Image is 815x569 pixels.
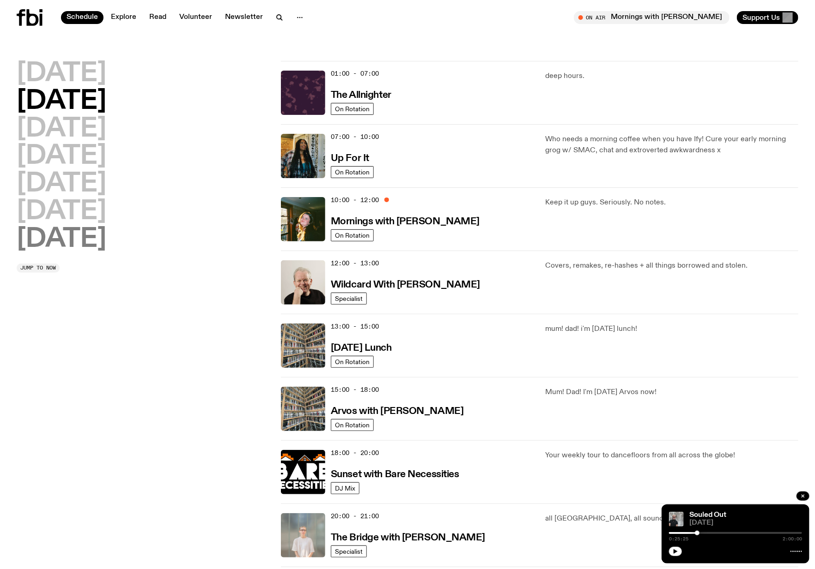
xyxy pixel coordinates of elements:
span: 2:00:00 [783,537,802,541]
a: Sunset with Bare Necessities [331,468,459,479]
button: [DATE] [17,89,106,114]
button: Support Us [737,11,798,24]
p: mum! dad! i'm [DATE] lunch! [545,323,798,335]
a: Arvos with [PERSON_NAME] [331,405,463,416]
img: A corner shot of the fbi music library [281,323,325,368]
a: Souled Out [689,511,726,519]
a: On Rotation [331,166,374,178]
span: 10:00 - 12:00 [331,196,379,204]
a: On Rotation [331,419,374,431]
a: On Rotation [331,229,374,241]
p: Mum! Dad! I'm [DATE] Arvos now! [545,387,798,398]
button: [DATE] [17,171,106,197]
a: Newsletter [219,11,268,24]
h3: Sunset with Bare Necessities [331,470,459,479]
a: The Allnighter [331,89,391,100]
a: [DATE] Lunch [331,341,392,353]
h3: Mornings with [PERSON_NAME] [331,217,480,227]
span: 12:00 - 13:00 [331,259,379,268]
img: Mara stands in front of a frosted glass wall wearing a cream coloured t-shirt and black glasses. ... [281,513,325,557]
img: Stephen looks directly at the camera, wearing a black tee, black sunglasses and headphones around... [669,512,684,527]
a: On Rotation [331,356,374,368]
a: Mornings with [PERSON_NAME] [331,215,480,227]
span: Support Us [742,13,780,22]
a: Read [144,11,172,24]
p: all [GEOGRAPHIC_DATA], all sounds [545,513,798,524]
h3: Wildcard With [PERSON_NAME] [331,280,480,290]
span: On Rotation [335,358,370,365]
span: On Rotation [335,232,370,239]
a: Specialist [331,545,367,557]
a: On Rotation [331,103,374,115]
a: DJ Mix [331,482,359,494]
button: On AirMornings with [PERSON_NAME] [574,11,730,24]
a: Schedule [61,11,103,24]
span: Jump to now [20,265,56,270]
span: DJ Mix [335,485,355,491]
h3: [DATE] Lunch [331,343,392,353]
span: Specialist [335,295,363,302]
span: 20:00 - 21:00 [331,512,379,521]
span: 01:00 - 07:00 [331,69,379,78]
h3: Arvos with [PERSON_NAME] [331,407,463,416]
a: Volunteer [174,11,218,24]
img: Bare Necessities [281,450,325,494]
span: [DATE] [689,520,802,527]
p: Keep it up guys. Seriously. No notes. [545,197,798,208]
span: 13:00 - 15:00 [331,322,379,331]
p: Covers, remakes, re-hashes + all things borrowed and stolen. [545,260,798,271]
p: Your weekly tour to dancefloors from all across the globe! [545,450,798,461]
span: On Rotation [335,168,370,175]
a: The Bridge with [PERSON_NAME] [331,531,485,543]
span: On Rotation [335,421,370,428]
h3: The Allnighter [331,90,391,100]
button: [DATE] [17,144,106,169]
button: [DATE] [17,61,106,87]
h3: The Bridge with [PERSON_NAME] [331,533,485,543]
button: Jump to now [17,264,60,273]
p: deep hours. [545,71,798,82]
img: Ify - a Brown Skin girl with black braided twists, looking up to the side with her tongue stickin... [281,134,325,178]
p: Who needs a morning coffee when you have Ify! Cure your early morning grog w/ SMAC, chat and extr... [545,134,798,156]
span: 18:00 - 20:00 [331,449,379,457]
button: [DATE] [17,199,106,225]
a: Specialist [331,293,367,305]
span: On Rotation [335,105,370,112]
span: 15:00 - 18:00 [331,385,379,394]
button: [DATE] [17,116,106,142]
a: Wildcard With [PERSON_NAME] [331,278,480,290]
span: 07:00 - 10:00 [331,132,379,141]
span: Specialist [335,548,363,555]
img: Stuart is smiling charmingly, wearing a black t-shirt against a stark white background. [281,260,325,305]
a: Up For It [331,152,369,163]
span: 0:25:25 [669,537,688,541]
h3: Up For It [331,154,369,163]
button: [DATE] [17,227,106,252]
img: Freya smiles coyly as she poses for the image. [281,197,325,241]
img: A corner shot of the fbi music library [281,387,325,431]
a: Explore [105,11,142,24]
